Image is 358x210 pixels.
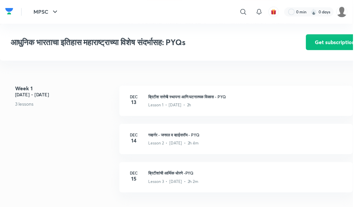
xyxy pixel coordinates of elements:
a: Company Logo [5,6,13,18]
h4: 15 [129,179,143,184]
a: Dec15ब्रिटीशांची आर्थिक धोरणे -PYQLesson 3 • [DATE] • 2h 2m [121,165,358,203]
h6: Dec [129,173,143,179]
p: Lesson 2 • [DATE] • 2h 4m [151,142,202,148]
img: streak [315,9,322,15]
h3: ब्रिटीश सत्तेची स्थापना आणि घटनात्मक विकास - PYQ [151,95,350,101]
img: Rajesh Rathod [341,6,353,18]
p: Lesson 3 • [DATE] • 2h 2m [151,181,201,187]
button: avatar [272,7,283,17]
h3: ब्रिटीशांची आर्थिक धोरणे -PYQ [151,173,350,179]
h6: Dec [129,95,143,101]
h4: 13 [129,101,143,106]
h3: गव्हर्नर - जनरल व व्हाईसरॉय - PYQ [151,134,350,140]
h5: [DATE] - [DATE] [15,92,116,99]
a: Dec14गव्हर्नर - जनरल व व्हाईसरॉय - PYQLesson 2 • [DATE] • 2h 4m [121,126,358,165]
h3: आधुनिक भारताचा इतिहास महाराष्ट्राच्या विशेष संदर्भासह: PYQs [11,38,273,48]
button: MPSC [30,5,64,19]
p: 3 lessons [15,102,116,109]
img: avatar [275,9,281,15]
img: Company Logo [5,6,13,16]
p: Lesson 1 • [DATE] • 2h [151,104,194,110]
h6: Dec [129,134,143,140]
a: Dec13ब्रिटीश सत्तेची स्थापना आणि घटनात्मक विकास - PYQLesson 1 • [DATE] • 2h [121,87,358,126]
h4: Week 1 [15,87,116,92]
h4: 14 [129,140,143,145]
